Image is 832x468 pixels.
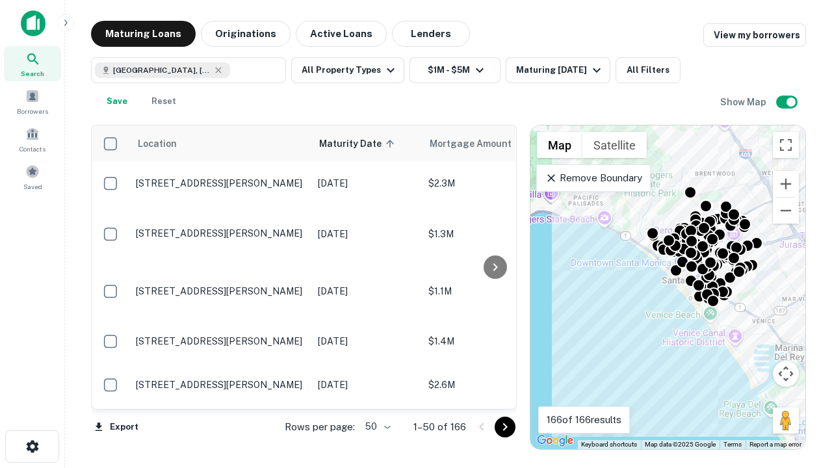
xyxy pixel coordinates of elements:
button: $1M - $5M [409,57,500,83]
p: [STREET_ADDRESS][PERSON_NAME] [136,335,305,347]
span: Borrowers [17,106,48,116]
span: Mortgage Amount [430,136,528,151]
button: Keyboard shortcuts [581,440,637,449]
a: Search [4,46,61,81]
span: Saved [23,181,42,192]
h6: Show Map [720,95,768,109]
p: $1.1M [428,284,558,298]
a: Contacts [4,122,61,157]
button: All Filters [616,57,681,83]
p: 166 of 166 results [547,412,621,428]
p: 1–50 of 166 [413,419,466,435]
button: Save your search to get updates of matches that match your search criteria. [96,88,138,114]
p: [STREET_ADDRESS][PERSON_NAME] [136,177,305,189]
a: Borrowers [4,84,61,119]
p: [DATE] [318,227,415,241]
button: Zoom out [773,198,799,224]
button: Maturing [DATE] [506,57,610,83]
p: [STREET_ADDRESS][PERSON_NAME] [136,227,305,239]
button: Drag Pegman onto the map to open Street View [773,408,799,434]
p: [DATE] [318,334,415,348]
div: 0 0 [530,125,805,449]
button: Show satellite imagery [582,132,647,158]
th: Mortgage Amount [422,125,565,162]
a: Terms [723,441,742,448]
button: Maturing Loans [91,21,196,47]
p: [DATE] [318,284,415,298]
button: Zoom in [773,171,799,197]
button: Originations [201,21,291,47]
th: Maturity Date [311,125,422,162]
a: View my borrowers [703,23,806,47]
span: [GEOGRAPHIC_DATA], [GEOGRAPHIC_DATA], [GEOGRAPHIC_DATA] [113,64,211,76]
a: Open this area in Google Maps (opens a new window) [534,432,577,449]
button: All Property Types [291,57,404,83]
button: Export [91,417,142,437]
span: Location [137,136,177,151]
iframe: Chat Widget [767,322,832,385]
p: $1.3M [428,227,558,241]
button: Go to next page [495,417,515,437]
img: Google [534,432,577,449]
th: Location [129,125,311,162]
p: Remove Boundary [545,170,642,186]
button: Show street map [537,132,582,158]
button: Lenders [392,21,470,47]
p: $2.6M [428,378,558,392]
button: Reset [143,88,185,114]
p: $2.3M [428,176,558,190]
p: [STREET_ADDRESS][PERSON_NAME] [136,285,305,297]
button: Toggle fullscreen view [773,132,799,158]
p: [DATE] [318,176,415,190]
span: Map data ©2025 Google [645,441,716,448]
p: Rows per page: [285,419,355,435]
div: Maturing [DATE] [516,62,604,78]
button: Active Loans [296,21,387,47]
p: [DATE] [318,378,415,392]
img: capitalize-icon.png [21,10,45,36]
p: [STREET_ADDRESS][PERSON_NAME] [136,379,305,391]
p: $1.4M [428,334,558,348]
a: Saved [4,159,61,194]
a: Report a map error [749,441,801,448]
span: Maturity Date [319,136,398,151]
span: Search [21,68,44,79]
div: 50 [360,417,393,436]
span: Contacts [19,144,45,154]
